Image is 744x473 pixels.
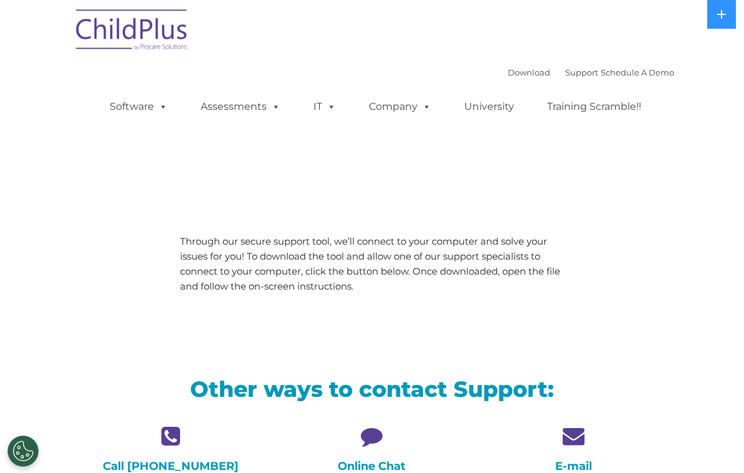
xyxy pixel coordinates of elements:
[482,459,665,473] h4: E-mail
[301,94,348,119] a: IT
[280,459,463,473] h4: Online Chat
[7,436,39,467] button: Cookies Settings
[180,234,565,294] p: Through our secure support tool, we’ll connect to your computer and solve your issues for you! To...
[188,94,293,119] a: Assessments
[601,67,674,77] a: Schedule A Demo
[79,459,262,473] h4: Call [PHONE_NUMBER]
[508,67,550,77] a: Download
[565,67,598,77] a: Support
[97,94,180,119] a: Software
[535,94,654,119] a: Training Scramble!!
[79,375,665,403] h2: Other ways to contact Support:
[356,94,444,119] a: Company
[508,67,674,77] font: |
[70,1,194,63] img: ChildPlus by Procare Solutions
[452,94,527,119] a: University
